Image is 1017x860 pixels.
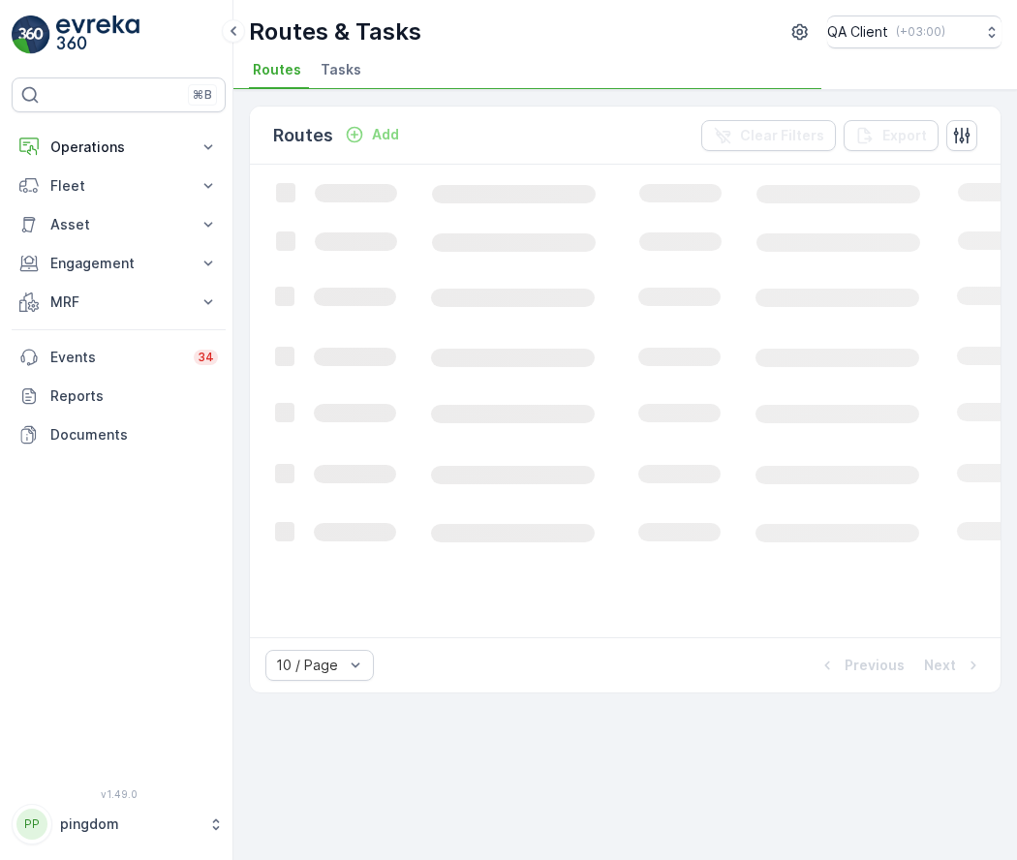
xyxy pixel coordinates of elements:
button: Fleet [12,167,226,205]
button: Previous [816,654,907,677]
button: Export [844,120,939,151]
p: pingdom [60,814,199,834]
p: Routes [273,122,333,149]
p: Previous [845,656,905,675]
p: Engagement [50,254,187,273]
p: Next [924,656,956,675]
span: Tasks [321,60,361,79]
button: Add [337,123,407,146]
a: Events34 [12,338,226,377]
p: Events [50,348,182,367]
p: Export [882,126,927,145]
button: Operations [12,128,226,167]
button: Engagement [12,244,226,283]
p: Fleet [50,176,187,196]
p: 34 [198,350,214,365]
p: ⌘B [193,87,212,103]
button: MRF [12,283,226,322]
p: Add [372,125,399,144]
p: MRF [50,292,187,312]
a: Reports [12,377,226,415]
img: logo_light-DOdMpM7g.png [56,15,139,54]
button: Next [922,654,985,677]
img: logo [12,15,50,54]
button: Asset [12,205,226,244]
p: Reports [50,386,218,406]
span: v 1.49.0 [12,788,226,800]
p: Documents [50,425,218,445]
a: Documents [12,415,226,454]
div: PP [16,809,47,840]
p: Operations [50,138,187,157]
button: QA Client(+03:00) [827,15,1002,48]
span: Routes [253,60,301,79]
button: PPpingdom [12,804,226,845]
p: Clear Filters [740,126,824,145]
button: Clear Filters [701,120,836,151]
p: Routes & Tasks [249,16,421,47]
p: QA Client [827,22,888,42]
p: ( +03:00 ) [896,24,945,40]
p: Asset [50,215,187,234]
